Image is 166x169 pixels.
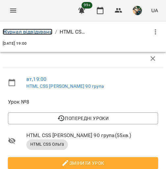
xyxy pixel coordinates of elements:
button: Menu [5,3,21,18]
span: Урок №8 [8,98,158,106]
p: HTML CSS [PERSON_NAME] 90 група [60,28,86,36]
button: Змінити урок [8,157,158,169]
span: HTML CSS [PERSON_NAME] 90 група ( 55 хв. ) [26,132,158,139]
button: Попередні уроки [8,112,158,124]
nav: breadcrumb [3,28,86,36]
span: [DATE] 19:00 [3,41,27,46]
span: Змінити урок [13,159,153,167]
a: вт , 19:00 [26,76,46,82]
span: HTML CSS Ольга [26,141,68,147]
img: f2c70d977d5f3d854725443aa1abbf76.jpg [133,6,142,15]
span: Попередні уроки [13,114,153,122]
button: UA [149,4,161,16]
span: UA [151,7,158,14]
li: / [55,28,57,36]
span: 99+ [82,2,93,9]
a: Журнал відвідувань [3,29,52,35]
a: HTML CSS [PERSON_NAME] 90 група [26,84,104,89]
